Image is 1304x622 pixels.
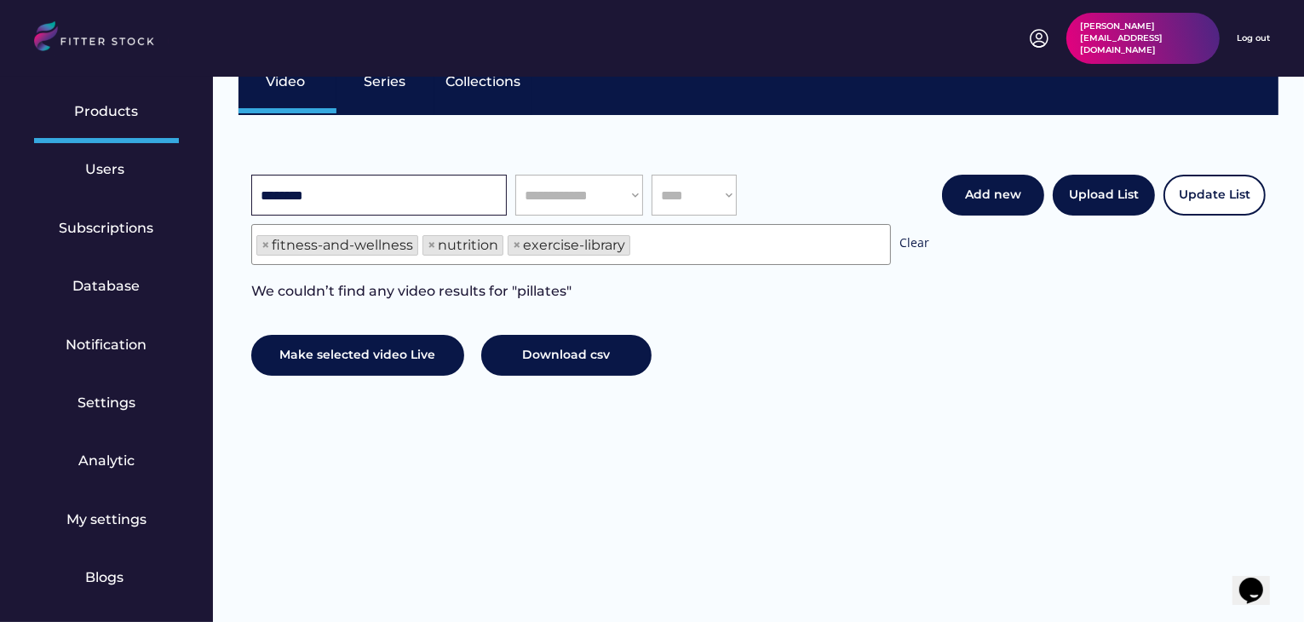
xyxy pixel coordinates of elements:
[66,336,147,354] div: Notification
[85,160,128,179] div: Users
[75,102,139,121] div: Products
[1053,175,1155,216] button: Upload List
[1163,175,1266,216] button: Update List
[422,235,503,256] li: nutrition
[1237,32,1270,44] div: Log out
[446,72,521,91] div: Collections
[513,239,521,252] span: ×
[428,239,436,252] span: ×
[942,175,1044,216] button: Add new
[256,235,418,256] li: fitness-and-wellness
[34,21,169,56] img: LOGO.svg
[251,335,464,376] button: Make selected video Live
[85,568,128,587] div: Blogs
[508,235,630,256] li: exercise-library
[1029,28,1049,49] img: profile-circle.svg
[73,277,141,296] div: Database
[78,394,135,412] div: Settings
[66,510,146,529] div: My settings
[261,239,270,252] span: ×
[899,234,929,256] div: Clear
[481,335,652,376] button: Download csv
[267,72,309,91] div: Video
[1080,20,1206,56] div: [PERSON_NAME][EMAIL_ADDRESS][DOMAIN_NAME]
[1232,554,1287,605] iframe: chat widget
[78,452,135,470] div: Analytic
[60,219,154,238] div: Subscriptions
[251,282,572,318] div: We couldn’t find any video results for "pillates"
[365,72,407,91] div: Series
